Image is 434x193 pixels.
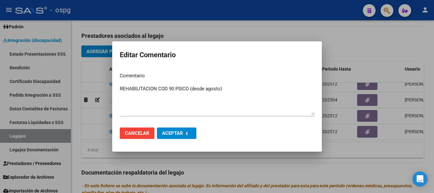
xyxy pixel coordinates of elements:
p: Comentario [120,72,314,79]
button: Aceptar [157,128,196,139]
span: Cancelar [125,130,149,136]
button: Cancelar [120,128,154,139]
h2: Editar Comentario [120,49,314,61]
div: Open Intercom Messenger [412,171,428,187]
span: Aceptar [162,130,183,136]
